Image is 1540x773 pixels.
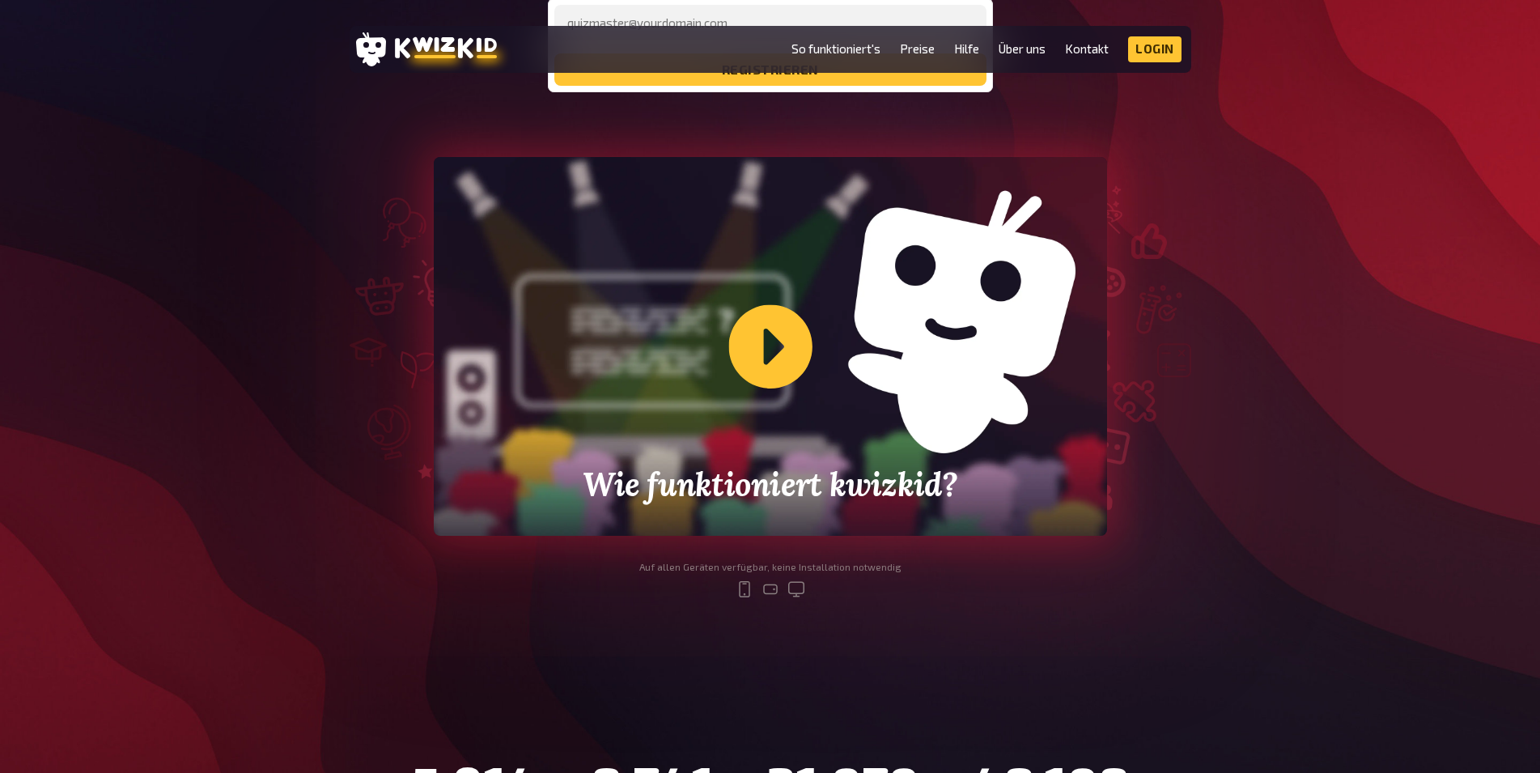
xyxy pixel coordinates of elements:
[554,5,986,40] input: quizmaster@yourdomain.com
[791,42,880,56] a: So funktioniert's
[568,466,972,503] h2: Wie funktioniert kwizkid?
[1065,42,1109,56] a: Kontakt
[999,42,1046,56] a: Über uns
[735,580,754,599] svg: mobile
[787,580,806,599] svg: desktop
[900,42,935,56] a: Preise
[639,562,902,573] div: Auf allen Geräten verfügbar, keine Installation notwendig
[761,580,780,599] svg: tablet
[1128,36,1182,62] a: Login
[954,42,979,56] a: Hilfe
